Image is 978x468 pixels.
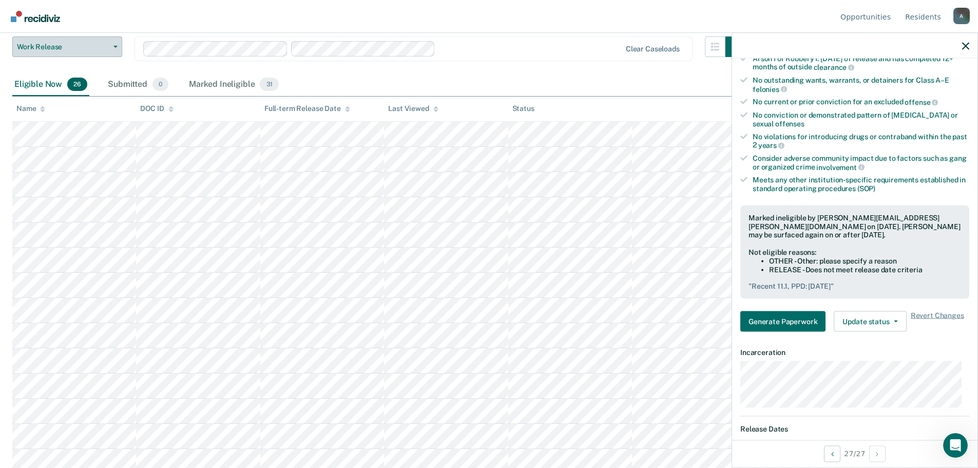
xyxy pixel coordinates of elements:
[753,176,969,193] div: Meets any other institution-specific requirements established in standard operating procedures
[740,425,969,434] dt: Release Dates
[953,8,970,24] button: Profile dropdown button
[905,98,938,106] span: offense
[740,311,826,332] button: Generate Paperwork
[12,73,89,96] div: Eligible Now
[834,311,906,332] button: Update status
[732,440,977,467] div: 27 / 27
[753,154,969,171] div: Consider adverse community impact due to factors such as gang or organized crime
[869,445,886,462] button: Next Opportunity
[753,98,969,107] div: No current or prior conviction for an excluded
[512,104,534,113] div: Status
[106,73,170,96] div: Submitted
[775,119,804,127] span: offenses
[953,8,970,24] div: A
[749,248,961,257] div: Not eligible reasons:
[824,445,840,462] button: Previous Opportunity
[260,78,279,91] span: 31
[11,11,60,22] img: Recidiviz
[140,104,173,113] div: DOC ID
[769,265,961,274] li: RELEASE - Does not meet release date criteria
[388,104,438,113] div: Last Viewed
[753,54,969,71] div: Arson I or Robbery I: [DATE] of release and has completed 12+ months of outside
[816,163,864,171] span: involvement
[753,85,787,93] span: felonies
[264,104,350,113] div: Full-term Release Date
[769,256,961,265] li: OTHER - Other: please specify a reason
[152,78,168,91] span: 0
[740,348,969,357] dt: Incarceration
[626,45,680,53] div: Clear caseloads
[943,433,968,458] iframe: Intercom live chat
[911,311,964,332] span: Revert Changes
[17,43,109,51] span: Work Release
[814,63,855,71] span: clearance
[753,132,969,149] div: No violations for introducing drugs or contraband within the past 2
[753,110,969,128] div: No conviction or demonstrated pattern of [MEDICAL_DATA] or sexual
[753,76,969,93] div: No outstanding wants, warrants, or detainers for Class A–E
[749,213,961,239] div: Marked ineligible by [PERSON_NAME][EMAIL_ADDRESS][PERSON_NAME][DOMAIN_NAME] on [DATE]. [PERSON_NA...
[857,184,875,193] span: (SOP)
[67,78,87,91] span: 26
[758,141,784,149] span: years
[16,104,45,113] div: Name
[749,282,961,291] pre: " Recent 11.1, PPD: [DATE] "
[187,73,281,96] div: Marked Ineligible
